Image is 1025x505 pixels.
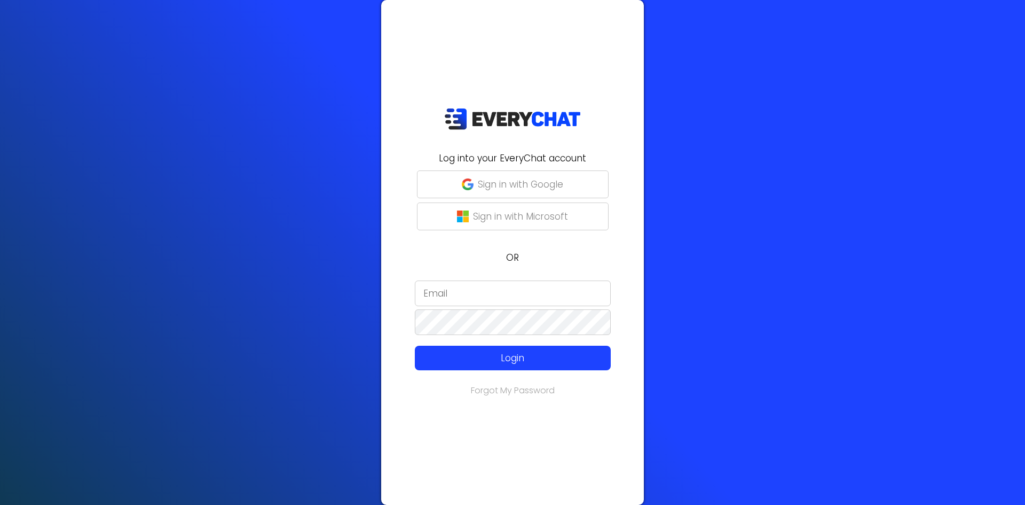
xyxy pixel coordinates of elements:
img: google-g.png [462,178,474,190]
button: Login [415,346,611,370]
img: microsoft-logo.png [457,211,469,222]
h2: Log into your EveryChat account [388,151,637,165]
button: Sign in with Microsoft [417,203,609,230]
p: Sign in with Microsoft [473,209,568,223]
a: Forgot My Password [471,384,555,397]
input: Email [415,281,611,306]
p: OR [388,251,637,265]
img: EveryChat_logo_dark.png [444,108,581,130]
button: Sign in with Google [417,170,609,198]
p: Sign in with Google [478,177,563,191]
p: Login [435,351,591,365]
